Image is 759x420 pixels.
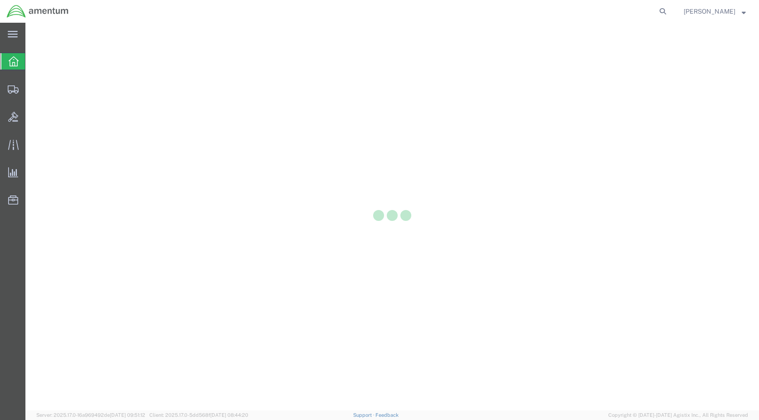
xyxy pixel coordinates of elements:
[684,6,735,16] span: David Jurado
[110,412,145,418] span: [DATE] 09:51:12
[375,412,399,418] a: Feedback
[683,6,746,17] button: [PERSON_NAME]
[6,5,69,18] img: logo
[36,412,145,418] span: Server: 2025.17.0-16a969492de
[149,412,248,418] span: Client: 2025.17.0-5dd568f
[608,411,748,419] span: Copyright © [DATE]-[DATE] Agistix Inc., All Rights Reserved
[353,412,376,418] a: Support
[210,412,248,418] span: [DATE] 08:44:20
